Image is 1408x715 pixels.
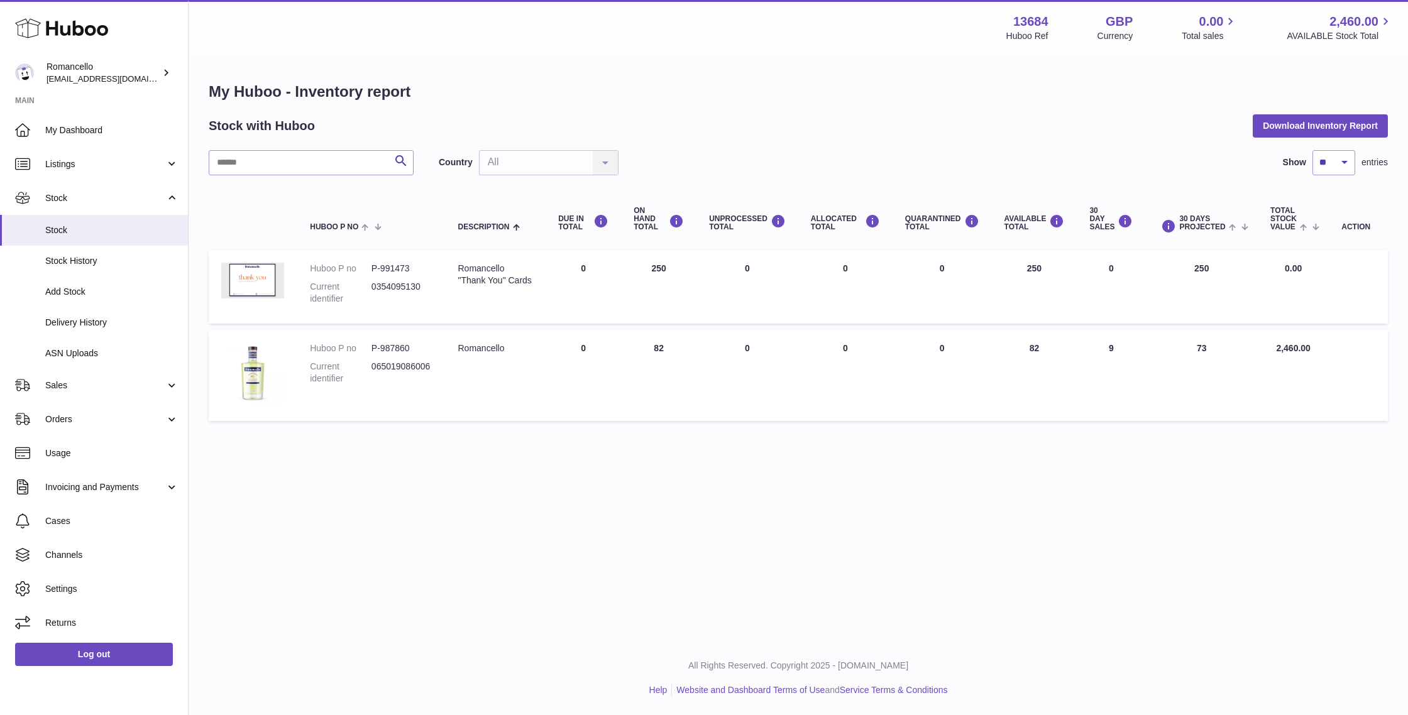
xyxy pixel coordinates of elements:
[458,223,510,231] span: Description
[798,330,893,421] td: 0
[310,342,371,354] dt: Huboo P no
[221,342,284,405] img: product image
[199,660,1398,672] p: All Rights Reserved. Copyright 2025 - [DOMAIN_NAME]
[546,330,621,421] td: 0
[45,481,165,493] span: Invoicing and Payments
[15,643,173,665] a: Log out
[45,549,179,561] span: Channels
[47,61,160,85] div: Romancello
[45,224,179,236] span: Stock
[45,379,165,391] span: Sales
[1013,13,1048,30] strong: 13684
[1145,330,1258,421] td: 73
[1182,30,1238,42] span: Total sales
[1285,263,1302,273] span: 0.00
[558,214,608,231] div: DUE IN TOTAL
[1097,30,1133,42] div: Currency
[1199,13,1224,30] span: 0.00
[45,583,179,595] span: Settings
[1276,343,1311,353] span: 2,460.00
[940,343,945,353] span: 0
[940,263,945,273] span: 0
[696,330,798,421] td: 0
[371,281,433,305] dd: 0354095130
[1287,13,1393,42] a: 2,460.00 AVAILABLE Stock Total
[1004,214,1065,231] div: AVAILABLE Total
[546,250,621,324] td: 0
[840,685,948,695] a: Service Terms & Conditions
[1089,207,1133,232] div: 30 DAY SALES
[47,74,185,84] span: [EMAIL_ADDRESS][DOMAIN_NAME]
[1077,330,1145,421] td: 9
[310,223,358,231] span: Huboo P no
[458,263,534,287] div: Romancello "Thank You" Cards
[649,685,668,695] a: Help
[992,330,1077,421] td: 82
[310,263,371,275] dt: Huboo P no
[45,158,165,170] span: Listings
[45,617,179,629] span: Returns
[45,124,179,136] span: My Dashboard
[992,250,1077,324] td: 250
[45,347,179,359] span: ASN Uploads
[371,361,433,385] dd: 065019086006
[1329,13,1378,30] span: 2,460.00
[458,342,534,354] div: Romancello
[696,250,798,324] td: 0
[1106,13,1133,30] strong: GBP
[15,63,34,82] img: roman@romancello.co.uk
[811,214,880,231] div: ALLOCATED Total
[798,250,893,324] td: 0
[209,82,1388,102] h1: My Huboo - Inventory report
[209,117,315,134] h2: Stock with Huboo
[1179,215,1225,231] span: 30 DAYS PROJECTED
[1077,250,1145,324] td: 0
[221,263,284,298] img: product image
[1283,156,1306,168] label: Show
[621,330,696,421] td: 82
[310,281,371,305] dt: Current identifier
[45,317,179,329] span: Delivery History
[1270,207,1297,232] span: Total stock value
[45,515,179,527] span: Cases
[45,192,165,204] span: Stock
[45,255,179,267] span: Stock History
[634,207,684,232] div: ON HAND Total
[371,342,433,354] dd: P-987860
[310,361,371,385] dt: Current identifier
[1182,13,1238,42] a: 0.00 Total sales
[676,685,825,695] a: Website and Dashboard Terms of Use
[905,214,979,231] div: QUARANTINED Total
[709,214,786,231] div: UNPROCESSED Total
[1287,30,1393,42] span: AVAILABLE Stock Total
[439,156,473,168] label: Country
[45,413,165,425] span: Orders
[1006,30,1048,42] div: Huboo Ref
[672,684,947,696] li: and
[1361,156,1388,168] span: entries
[621,250,696,324] td: 250
[1253,114,1388,137] button: Download Inventory Report
[371,263,433,275] dd: P-991473
[45,286,179,298] span: Add Stock
[45,447,179,459] span: Usage
[1145,250,1258,324] td: 250
[1341,223,1375,231] div: Action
